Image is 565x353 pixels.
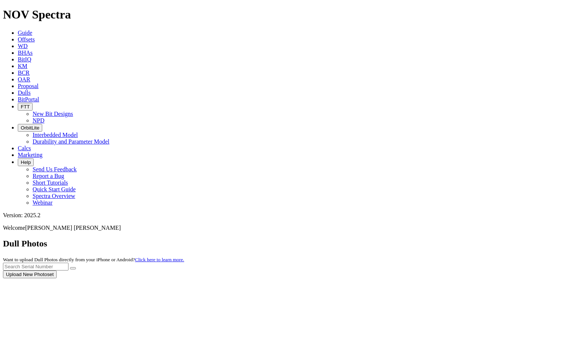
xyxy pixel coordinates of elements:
a: Quick Start Guide [33,186,76,192]
a: Dulls [18,90,31,96]
a: Offsets [18,36,35,43]
a: BitIQ [18,56,31,63]
a: Durability and Parameter Model [33,138,110,145]
a: KM [18,63,27,69]
a: Webinar [33,199,53,206]
a: Marketing [18,152,43,158]
span: [PERSON_NAME] [PERSON_NAME] [25,225,121,231]
h2: Dull Photos [3,239,562,249]
a: WD [18,43,28,49]
input: Search Serial Number [3,263,68,270]
a: Calcs [18,145,31,151]
a: Guide [18,30,32,36]
a: OAR [18,76,30,83]
a: Short Tutorials [33,179,68,186]
a: Send Us Feedback [33,166,77,172]
h1: NOV Spectra [3,8,562,21]
button: Upload New Photoset [3,270,57,278]
a: BitPortal [18,96,39,102]
a: Report a Bug [33,173,64,179]
span: Help [21,159,31,165]
a: New Bit Designs [33,111,73,117]
a: BHAs [18,50,33,56]
span: OrbitLite [21,125,39,131]
a: Proposal [18,83,39,89]
p: Welcome [3,225,562,231]
button: Help [18,158,34,166]
div: Version: 2025.2 [3,212,562,219]
a: Interbedded Model [33,132,78,138]
small: Want to upload Dull Photos directly from your iPhone or Android? [3,257,184,262]
a: BCR [18,70,30,76]
a: NPD [33,117,44,124]
a: Spectra Overview [33,193,75,199]
button: OrbitLite [18,124,42,132]
button: FTT [18,103,33,111]
span: FTT [21,104,30,110]
a: Click here to learn more. [135,257,184,262]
